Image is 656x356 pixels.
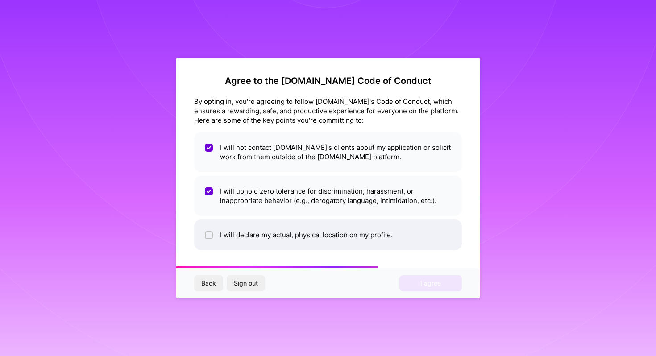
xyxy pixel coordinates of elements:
[201,279,216,288] span: Back
[194,97,462,125] div: By opting in, you're agreeing to follow [DOMAIN_NAME]'s Code of Conduct, which ensures a rewardin...
[194,219,462,250] li: I will declare my actual, physical location on my profile.
[227,275,265,291] button: Sign out
[194,75,462,86] h2: Agree to the [DOMAIN_NAME] Code of Conduct
[194,275,223,291] button: Back
[194,176,462,216] li: I will uphold zero tolerance for discrimination, harassment, or inappropriate behavior (e.g., der...
[234,279,258,288] span: Sign out
[194,132,462,172] li: I will not contact [DOMAIN_NAME]'s clients about my application or solicit work from them outside...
